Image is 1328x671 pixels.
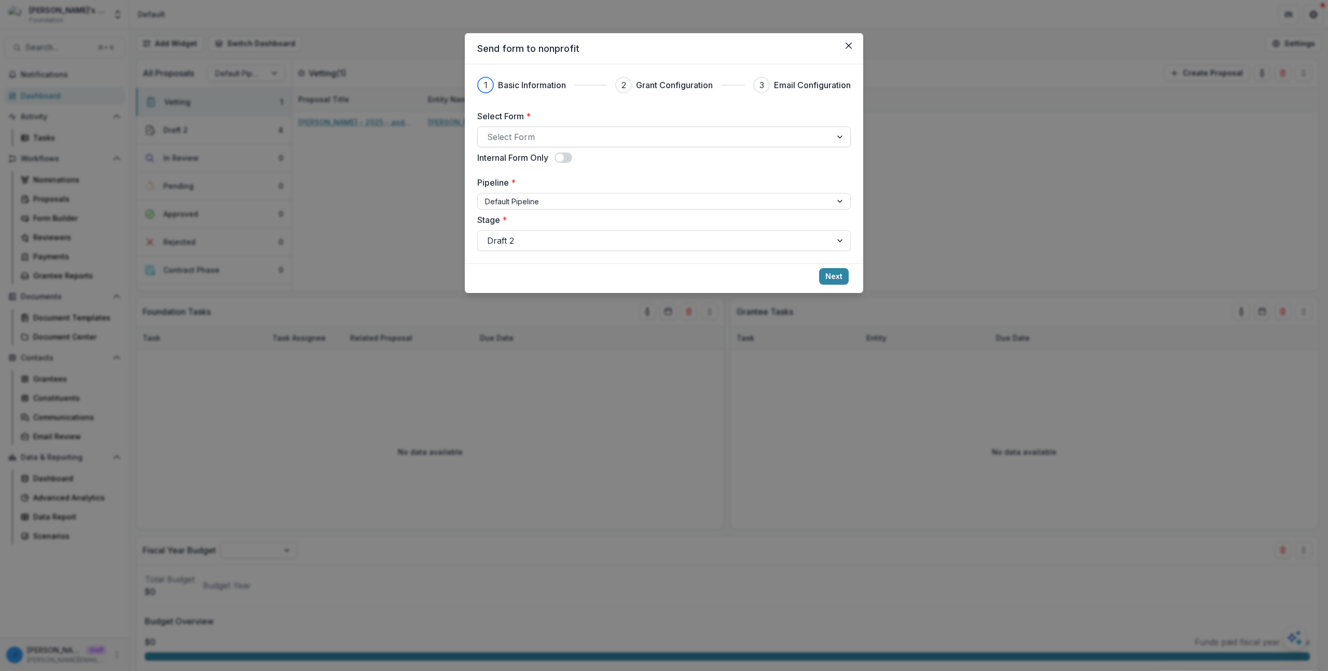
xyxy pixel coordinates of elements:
[819,268,849,285] button: Next
[840,37,857,54] button: Close
[477,176,845,189] label: Pipeline
[759,79,764,91] div: 3
[621,79,626,91] div: 2
[484,79,488,91] div: 1
[477,214,845,226] label: Stage
[465,33,863,64] header: Send form to nonprofit
[636,79,713,91] h3: Grant Configuration
[477,77,851,93] div: Progress
[498,79,566,91] h3: Basic Information
[774,79,851,91] h3: Email Configuration
[477,110,845,122] label: Select Form
[477,151,548,164] label: Internal Form Only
